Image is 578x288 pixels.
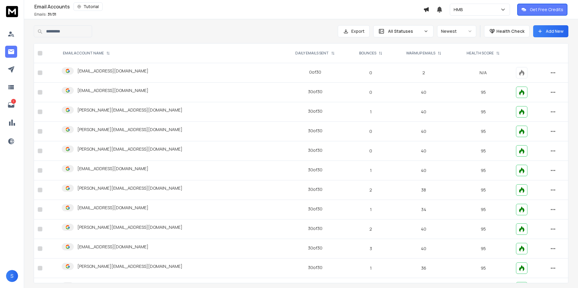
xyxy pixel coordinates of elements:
td: 2 [393,63,454,83]
p: 1 [352,109,390,115]
p: 1 [352,167,390,173]
div: 30 of 30 [308,245,322,251]
p: 0 [352,89,390,95]
p: [EMAIL_ADDRESS][DOMAIN_NAME] [77,87,148,93]
div: 30 of 30 [308,147,322,153]
div: 30 of 30 [308,108,322,114]
div: 30 of 30 [308,167,322,173]
td: 95 [454,259,512,278]
p: All Statuses [388,28,421,34]
p: 0 [352,128,390,134]
td: 38 [393,180,454,200]
td: 95 [454,200,512,219]
td: 40 [393,83,454,102]
p: [PERSON_NAME][EMAIL_ADDRESS][DOMAIN_NAME] [77,146,182,152]
p: Get Free Credits [530,7,563,13]
p: [PERSON_NAME][EMAIL_ADDRESS][DOMAIN_NAME] [77,127,182,133]
p: [EMAIL_ADDRESS][DOMAIN_NAME] [77,205,148,211]
div: EMAIL ACCOUNT NAME [63,51,110,56]
div: 0 of 30 [309,69,321,75]
p: 2 [352,226,390,232]
button: S [6,270,18,282]
td: 34 [393,200,454,219]
button: Export [338,25,370,37]
span: 31 / 31 [48,12,56,17]
td: 95 [454,180,512,200]
p: 1 [352,207,390,213]
div: Email Accounts [34,2,423,11]
p: HMB [454,7,465,13]
p: 0 [352,148,390,154]
div: 30 of 30 [308,206,322,212]
td: 95 [454,122,512,141]
p: 0 [352,70,390,76]
button: Tutorial [73,2,103,11]
button: Health Check [484,25,530,37]
td: 40 [393,161,454,180]
td: 40 [393,239,454,259]
td: 36 [393,259,454,278]
td: 95 [454,219,512,239]
p: [PERSON_NAME][EMAIL_ADDRESS][DOMAIN_NAME] [77,107,182,113]
p: 1 [352,265,390,271]
td: 95 [454,102,512,122]
p: [EMAIL_ADDRESS][DOMAIN_NAME] [77,166,148,172]
p: Health Check [496,28,524,34]
p: 3 [352,246,390,252]
td: 40 [393,219,454,239]
p: BOUNCES [359,51,376,56]
div: 30 of 30 [308,186,322,192]
td: 95 [454,239,512,259]
td: 40 [393,141,454,161]
div: 30 of 30 [308,225,322,231]
p: WARMUP EMAILS [406,51,435,56]
td: 40 [393,102,454,122]
div: 30 of 30 [308,128,322,134]
a: 1 [5,99,17,111]
td: 95 [454,83,512,102]
p: [EMAIL_ADDRESS][DOMAIN_NAME] [77,244,148,250]
p: DAILY EMAILS SENT [295,51,329,56]
td: 95 [454,141,512,161]
p: Emails : [34,12,56,17]
td: 40 [393,122,454,141]
p: [PERSON_NAME][EMAIL_ADDRESS][DOMAIN_NAME] [77,224,182,230]
p: [PERSON_NAME][EMAIL_ADDRESS][DOMAIN_NAME] [77,263,182,269]
button: Get Free Credits [517,4,567,16]
button: Newest [437,25,476,37]
p: [PERSON_NAME][EMAIL_ADDRESS][DOMAIN_NAME] [77,185,182,191]
p: 2 [352,187,390,193]
div: 30 of 30 [308,265,322,271]
div: 30 of 30 [308,89,322,95]
p: N/A [458,70,509,76]
p: HEALTH SCORE [467,51,494,56]
p: [EMAIL_ADDRESS][DOMAIN_NAME] [77,68,148,74]
p: 1 [11,99,16,104]
button: Add New [533,25,568,37]
td: 95 [454,161,512,180]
